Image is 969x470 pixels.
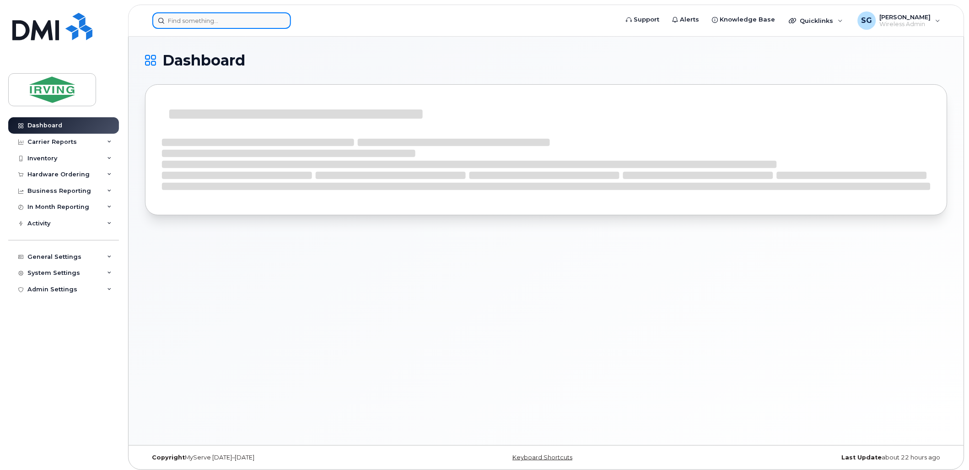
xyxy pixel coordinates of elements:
span: Dashboard [162,54,245,67]
div: MyServe [DATE]–[DATE] [145,454,413,461]
strong: Copyright [152,454,185,461]
a: Keyboard Shortcuts [512,454,572,461]
strong: Last Update [842,454,882,461]
div: about 22 hours ago [680,454,947,461]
